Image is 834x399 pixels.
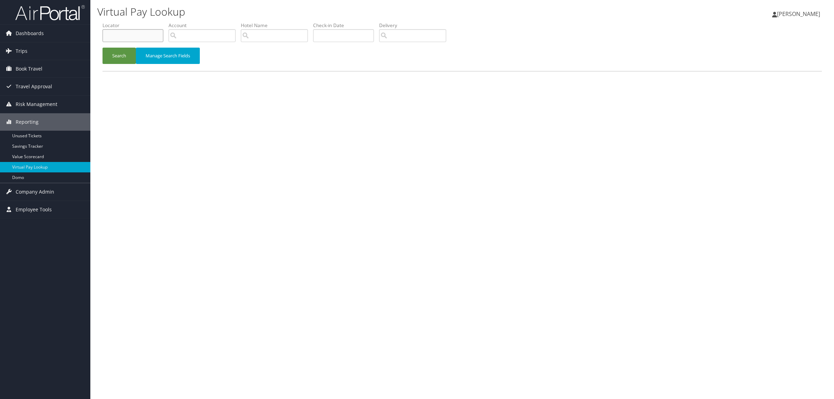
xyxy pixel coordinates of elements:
img: airportal-logo.png [15,5,85,21]
button: Search [103,48,136,64]
span: Reporting [16,113,39,131]
span: Book Travel [16,60,42,78]
span: Travel Approval [16,78,52,95]
a: [PERSON_NAME] [772,3,827,24]
span: Company Admin [16,183,54,201]
span: [PERSON_NAME] [777,10,820,18]
h1: Virtual Pay Lookup [97,5,584,19]
span: Dashboards [16,25,44,42]
span: Trips [16,42,27,60]
span: Employee Tools [16,201,52,218]
span: Risk Management [16,96,57,113]
label: Check-in Date [313,22,379,29]
label: Account [169,22,241,29]
label: Locator [103,22,169,29]
label: Delivery [379,22,451,29]
label: Hotel Name [241,22,313,29]
button: Manage Search Fields [136,48,200,64]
